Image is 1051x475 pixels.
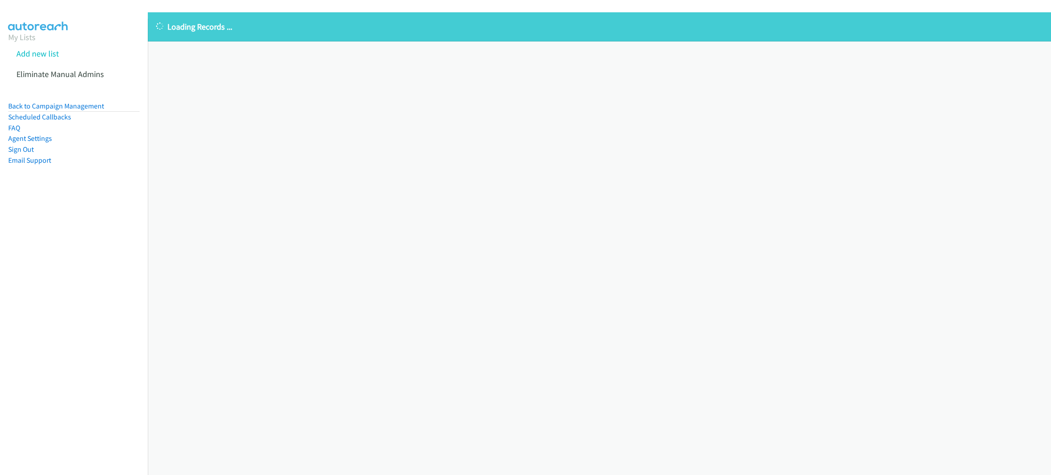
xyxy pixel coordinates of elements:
p: Loading Records ... [156,21,1043,33]
a: Eliminate Manual Admins [16,69,104,79]
a: Email Support [8,156,51,165]
a: FAQ [8,124,20,132]
a: Back to Campaign Management [8,102,104,110]
a: My Lists [8,32,36,42]
a: Scheduled Callbacks [8,113,71,121]
a: Sign Out [8,145,34,154]
a: Add new list [16,48,59,59]
a: Agent Settings [8,134,52,143]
